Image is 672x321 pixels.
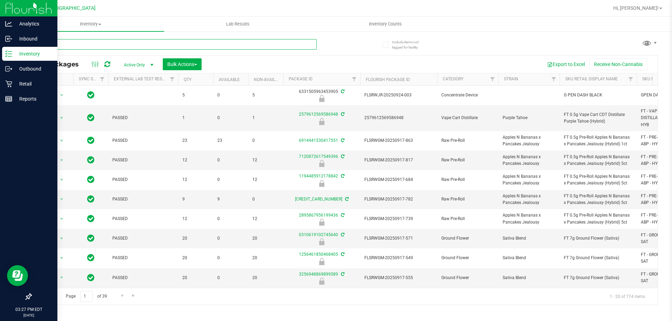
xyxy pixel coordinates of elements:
a: Go to the last page [128,291,139,300]
span: 12 [182,157,209,163]
span: select [57,253,66,263]
span: 1 [182,115,209,121]
a: 3256948869899589 [299,272,338,277]
span: Apples N Bananas x Pancakes Jealousy [503,212,555,225]
span: In Sync [87,136,94,145]
a: SKU Name [642,76,663,81]
span: 20 [182,235,209,242]
span: PASSED [112,176,174,183]
span: 0 [217,115,244,121]
span: 20 [182,275,209,281]
span: FLSRWGM-20250917-863 [364,137,433,144]
span: select [57,90,66,100]
span: select [57,113,66,123]
span: 0 [217,157,244,163]
div: Locked due to Testing Failure [282,118,361,125]
a: Sku Retail Display Name [565,76,618,81]
span: PASSED [112,137,174,144]
a: External Lab Test Result [114,76,169,81]
span: FLSRWGM-20250917-571 [364,235,433,242]
div: Newly Received [282,238,361,245]
span: PASSED [112,157,174,163]
a: Category [443,76,463,81]
p: Reports [12,95,54,103]
span: In Sync [87,175,94,184]
span: 20 [182,255,209,261]
a: Inventory Counts [311,17,459,31]
span: FT 7g Ground Flower (Sativa) [564,255,632,261]
iframe: Resource center [7,265,28,286]
span: In Sync [87,155,94,165]
span: Sync from Compliance System [340,138,344,143]
span: Sativa Blend [503,255,555,261]
div: Newly Received [282,258,361,265]
span: Sync from Compliance System [340,154,344,159]
span: In Sync [87,253,94,263]
span: FLSRWGM-20250917-555 [364,275,433,281]
span: PASSED [112,115,174,121]
span: 0 [217,92,244,99]
div: Newly Received [282,160,361,167]
p: Analytics [12,20,54,28]
a: Lab Results [164,17,311,31]
span: Ground Flower [441,275,494,281]
span: Ground Flower [441,255,494,261]
span: select [57,136,66,146]
span: Inventory [17,21,164,27]
span: Sync from Compliance System [344,197,349,202]
a: Filter [97,73,108,85]
inline-svg: Inventory [5,50,12,57]
span: Include items not tagged for facility [392,39,427,50]
div: Newly Received [282,95,361,102]
span: FT 7g Ground Flower (Sativa) [564,275,632,281]
div: Newly Received [282,180,361,187]
p: Retail [12,80,54,88]
span: 0 [217,216,244,222]
span: Sync from Compliance System [340,89,344,94]
span: FT 7g Ground Flower (Sativa) [564,235,632,242]
span: 9 [182,196,209,203]
p: Inventory [12,50,54,58]
span: 20 [252,235,279,242]
span: Inventory Counts [359,21,411,27]
div: Newly Received [282,278,361,285]
span: Sativa Blend [503,275,555,281]
span: 0 [217,275,244,281]
a: Inventory [17,17,164,31]
span: Vape Cart Distillate [441,115,494,121]
span: Sync from Compliance System [340,174,344,178]
span: 0 [217,235,244,242]
a: Filter [167,73,178,85]
a: 1256461850468405 [299,252,338,257]
span: Raw Pre-Roll [441,196,494,203]
span: select [57,234,66,243]
span: FLSRWGM-20250917-739 [364,216,433,222]
span: 9 [217,196,244,203]
a: Qty [184,77,191,82]
span: FLSRWGM-20250917-782 [364,196,433,203]
span: In Sync [87,273,94,283]
a: Sync Status [79,76,106,81]
span: FT 0.5g Pre-Roll Apples N Bananas x Pancakes Jealousy (Hybrid) 5ct [564,193,632,206]
span: Sync from Compliance System [340,112,344,117]
span: Purple Tahoe [503,115,555,121]
span: FLSRWGM-20250917-549 [364,255,433,261]
a: Strain [504,76,518,81]
span: 12 [182,176,209,183]
span: PASSED [112,196,174,203]
span: PASSED [112,255,174,261]
span: Apples N Bananas x Pancakes Jealousy [503,173,555,187]
a: 0310619102745640 [299,232,338,237]
span: Sync from Compliance System [340,232,344,237]
a: Filter [548,73,560,85]
a: 1194485912178842 [299,174,338,178]
span: Raw Pre-Roll [441,216,494,222]
a: 2579612569586948 [299,112,338,117]
span: Raw Pre-Roll [441,176,494,183]
span: Bulk Actions [167,61,197,67]
p: [DATE] [3,313,54,318]
span: FLSRWJR-20250924-003 [364,92,433,99]
span: Sync from Compliance System [340,213,344,218]
a: [CREDIT_CARD_NUMBER] [295,197,342,202]
span: In Sync [87,90,94,100]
